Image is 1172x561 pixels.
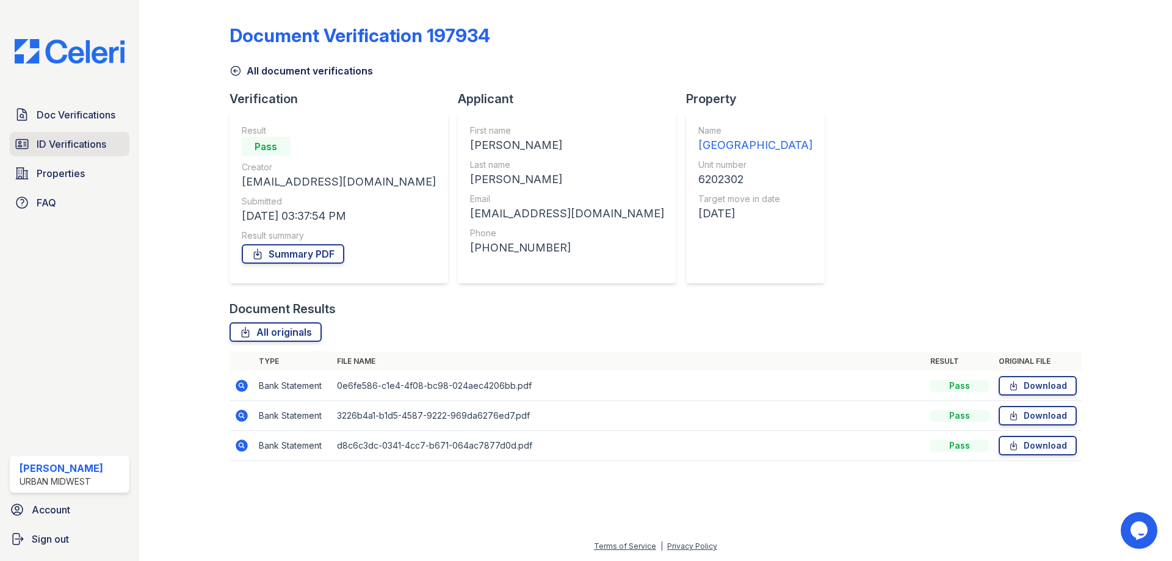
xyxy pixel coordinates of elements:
[698,159,812,171] div: Unit number
[10,190,129,215] a: FAQ
[660,541,663,551] div: |
[999,376,1077,396] a: Download
[698,193,812,205] div: Target move in date
[230,24,490,46] div: Document Verification 197934
[5,527,134,551] a: Sign out
[242,195,436,208] div: Submitted
[698,137,812,154] div: [GEOGRAPHIC_DATA]
[242,173,436,190] div: [EMAIL_ADDRESS][DOMAIN_NAME]
[5,498,134,522] a: Account
[242,125,436,137] div: Result
[242,208,436,225] div: [DATE] 03:37:54 PM
[999,436,1077,455] a: Download
[470,205,664,222] div: [EMAIL_ADDRESS][DOMAIN_NAME]
[230,322,322,342] a: All originals
[242,230,436,242] div: Result summary
[470,171,664,188] div: [PERSON_NAME]
[698,205,812,222] div: [DATE]
[5,39,134,63] img: CE_Logo_Blue-a8612792a0a2168367f1c8372b55b34899dd931a85d93a1a3d3e32e68fde9ad4.png
[667,541,717,551] a: Privacy Policy
[254,352,332,371] th: Type
[37,195,56,210] span: FAQ
[1121,512,1160,549] iframe: chat widget
[242,137,291,156] div: Pass
[10,132,129,156] a: ID Verifications
[37,166,85,181] span: Properties
[332,431,925,461] td: d8c6c3dc-0341-4cc7-b671-064ac7877d0d.pdf
[698,125,812,154] a: Name [GEOGRAPHIC_DATA]
[698,125,812,137] div: Name
[470,159,664,171] div: Last name
[32,502,70,517] span: Account
[10,161,129,186] a: Properties
[254,401,332,431] td: Bank Statement
[930,440,989,452] div: Pass
[686,90,834,107] div: Property
[32,532,69,546] span: Sign out
[332,352,925,371] th: File name
[994,352,1082,371] th: Original file
[20,476,103,488] div: Urban Midwest
[332,401,925,431] td: 3226b4a1-b1d5-4587-9222-969da6276ed7.pdf
[594,541,656,551] a: Terms of Service
[37,107,115,122] span: Doc Verifications
[230,63,373,78] a: All document verifications
[458,90,686,107] div: Applicant
[470,125,664,137] div: First name
[242,161,436,173] div: Creator
[698,171,812,188] div: 6202302
[470,137,664,154] div: [PERSON_NAME]
[470,193,664,205] div: Email
[37,137,106,151] span: ID Verifications
[254,431,332,461] td: Bank Statement
[470,227,664,239] div: Phone
[20,461,103,476] div: [PERSON_NAME]
[999,406,1077,425] a: Download
[242,244,344,264] a: Summary PDF
[230,90,458,107] div: Verification
[930,410,989,422] div: Pass
[254,371,332,401] td: Bank Statement
[470,239,664,256] div: [PHONE_NUMBER]
[925,352,994,371] th: Result
[332,371,925,401] td: 0e6fe586-c1e4-4f08-bc98-024aec4206bb.pdf
[230,300,336,317] div: Document Results
[10,103,129,127] a: Doc Verifications
[930,380,989,392] div: Pass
